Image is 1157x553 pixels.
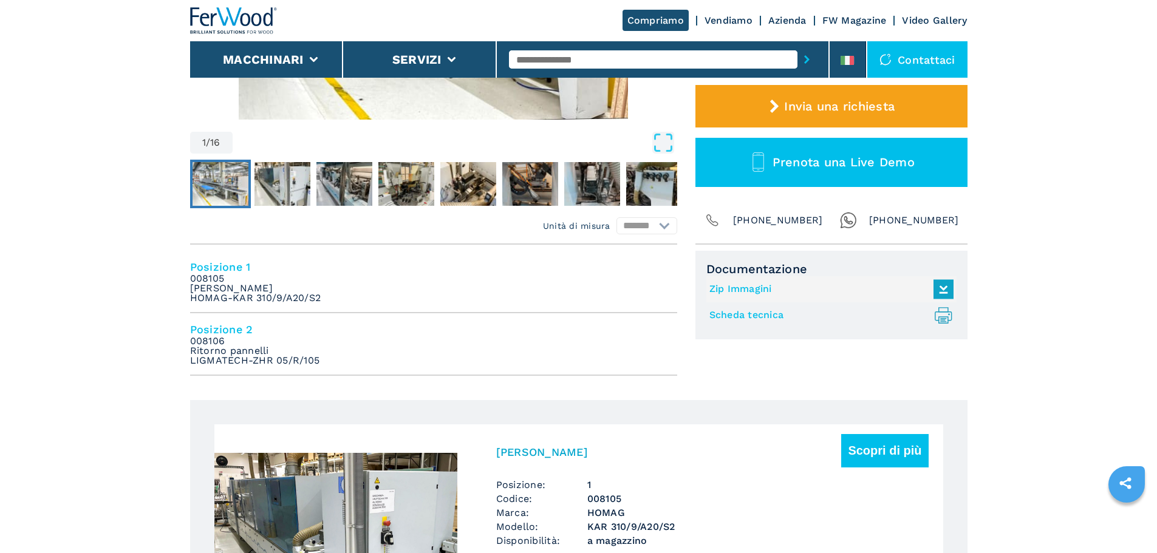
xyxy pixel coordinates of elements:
[252,160,313,208] button: Go to Slide 2
[190,251,677,313] li: Posizione 1
[705,15,753,26] a: Vendiamo
[624,160,684,208] button: Go to Slide 8
[695,85,968,127] button: Invia una richiesta
[840,212,857,229] img: Whatsapp
[496,506,587,520] span: Marca:
[193,162,248,206] img: d265c1c510c0bb59b7b61c57bd181764
[392,52,442,67] button: Servizi
[543,220,610,232] em: Unità di misura
[316,162,372,206] img: a86882aa3ad6803074092a8a07328dcb
[496,492,587,506] span: Codice:
[190,7,278,34] img: Ferwood
[587,520,929,534] h3: KAR 310/9/A20/S2
[704,212,721,229] img: Phone
[314,160,375,208] button: Go to Slide 3
[190,160,677,208] nav: Thumbnail Navigation
[797,46,816,73] button: submit-button
[190,313,677,376] li: Posizione 2
[223,52,304,67] button: Macchinari
[623,10,689,31] a: Compriamo
[210,138,220,148] span: 16
[496,520,587,534] span: Modello:
[496,478,587,492] span: Posizione:
[438,160,499,208] button: Go to Slide 5
[784,99,895,114] span: Invia una richiesta
[562,160,623,208] button: Go to Slide 7
[587,492,929,506] h3: 008105
[709,279,947,299] a: Zip Immagini
[768,15,807,26] a: Azienda
[706,262,957,276] span: Documentazione
[841,434,928,467] button: Scopri di più
[869,212,959,229] span: [PHONE_NUMBER]
[733,212,823,229] span: [PHONE_NUMBER]
[502,162,558,206] img: 1d1b6e732316f595036d8c35f43d4388
[496,445,588,459] h3: [PERSON_NAME]
[190,274,321,303] em: 008105 [PERSON_NAME] HOMAG-KAR 310/9/A20/S2
[206,138,210,148] span: /
[822,15,887,26] a: FW Magazine
[867,41,968,78] div: Contattaci
[190,160,251,208] button: Go to Slide 1
[1105,498,1148,544] iframe: Chat
[587,506,929,520] h3: HOMAG
[587,478,929,492] span: 1
[202,138,206,148] span: 1
[440,162,496,206] img: aead7e98d1be7ddad3c3208fb4ee707c
[378,162,434,206] img: 4c7e25819e70f991ccbff736cc1de0d7
[500,160,561,208] button: Go to Slide 6
[879,53,892,66] img: Contattaci
[695,138,968,187] button: Prenota una Live Demo
[564,162,620,206] img: 92fe38669722800961a45a4826a5fb82
[1110,468,1141,498] a: sharethis
[190,336,320,365] em: 008106 Ritorno pannelli LIGMATECH-ZHR 05/R/105
[773,155,915,169] span: Prenota una Live Demo
[254,162,310,206] img: 8d257e9763b1c4f5bd56d31126bffc78
[496,534,587,548] span: Disponibilità:
[626,162,682,206] img: 982c956655dd65bc89751aeaaee2cb88
[190,322,677,336] h4: Posizione 2
[709,305,947,325] a: Scheda tecnica
[376,160,437,208] button: Go to Slide 4
[902,15,967,26] a: Video Gallery
[236,132,674,154] button: Open Fullscreen
[587,534,929,548] span: a magazzino
[190,260,677,274] h4: Posizione 1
